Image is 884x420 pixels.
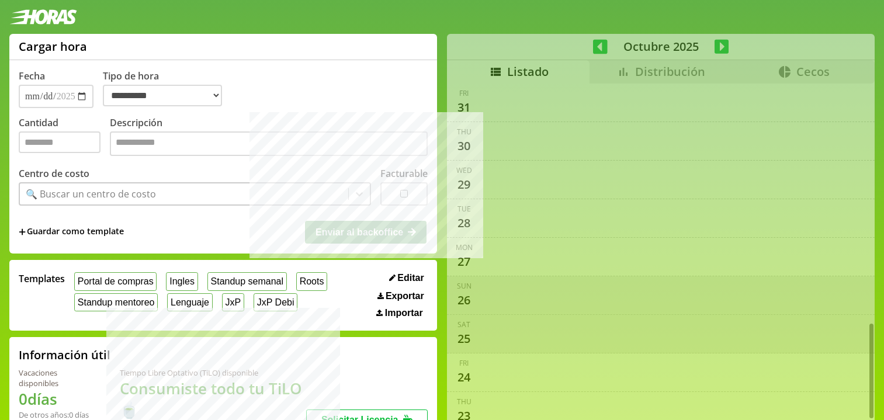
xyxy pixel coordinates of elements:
label: Cantidad [19,116,110,159]
button: Exportar [374,290,428,302]
label: Tipo de hora [103,70,231,108]
h1: Cargar hora [19,39,87,54]
div: Vacaciones disponibles [19,367,92,388]
button: Ingles [166,272,197,290]
button: JxP Debi [254,293,297,311]
label: Centro de costo [19,167,89,180]
h1: Consumiste todo tu TiLO 🍵 [120,378,306,420]
button: JxP [222,293,244,311]
span: Templates [19,272,65,285]
div: Tiempo Libre Optativo (TiLO) disponible [120,367,306,378]
span: Exportar [386,291,424,301]
button: Lenguaje [167,293,212,311]
input: Cantidad [19,131,100,153]
span: Importar [385,308,423,318]
span: Editar [397,273,424,283]
label: Fecha [19,70,45,82]
label: Facturable [380,167,428,180]
h2: Información útil [19,347,110,363]
button: Portal de compras [74,272,157,290]
span: + [19,225,26,238]
h1: 0 días [19,388,92,409]
img: logotipo [9,9,77,25]
div: De otros años: 0 días [19,409,92,420]
button: Roots [296,272,327,290]
button: Standup semanal [207,272,287,290]
span: +Guardar como template [19,225,124,238]
label: Descripción [110,116,428,159]
button: Standup mentoreo [74,293,158,311]
textarea: Descripción [110,131,428,156]
select: Tipo de hora [103,85,222,106]
div: 🔍 Buscar un centro de costo [26,188,156,200]
button: Editar [386,272,428,284]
